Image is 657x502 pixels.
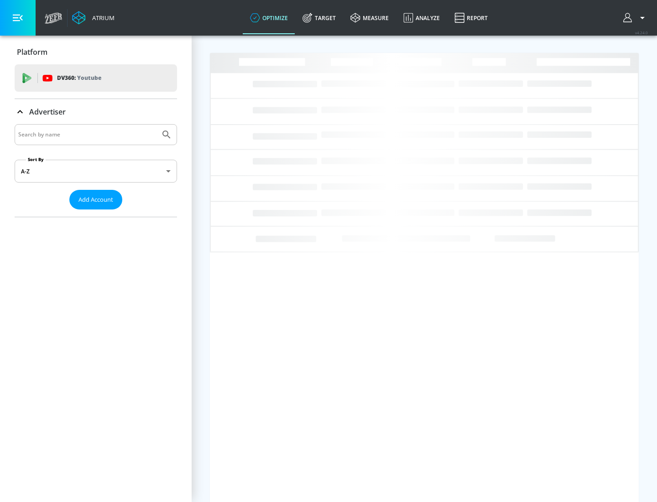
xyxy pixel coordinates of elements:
div: Atrium [89,14,115,22]
a: Atrium [72,11,115,25]
div: Platform [15,39,177,65]
p: Platform [17,47,47,57]
p: Youtube [77,73,101,83]
a: Report [447,1,495,34]
div: Advertiser [15,124,177,217]
p: DV360: [57,73,101,83]
a: optimize [243,1,295,34]
span: Add Account [78,194,113,205]
div: DV360: Youtube [15,64,177,92]
div: A-Z [15,160,177,183]
nav: list of Advertiser [15,209,177,217]
a: Analyze [396,1,447,34]
span: v 4.24.0 [635,30,648,35]
label: Sort By [26,157,46,162]
input: Search by name [18,129,156,141]
button: Add Account [69,190,122,209]
a: Target [295,1,343,34]
a: measure [343,1,396,34]
div: Advertiser [15,99,177,125]
p: Advertiser [29,107,66,117]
